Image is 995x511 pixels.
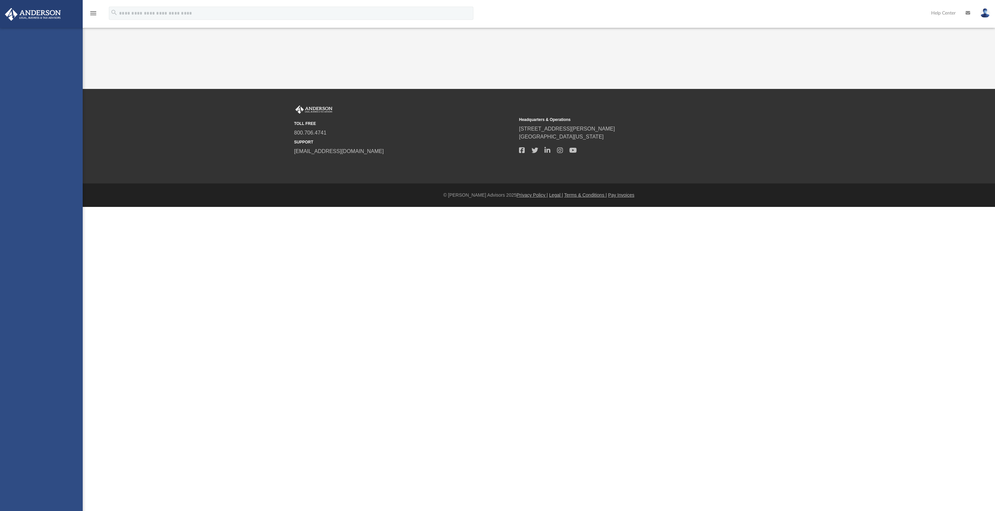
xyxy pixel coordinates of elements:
small: TOLL FREE [294,121,514,127]
small: SUPPORT [294,139,514,145]
a: Privacy Policy | [517,192,548,198]
img: User Pic [980,8,990,18]
div: © [PERSON_NAME] Advisors 2025 [83,192,995,199]
a: Legal | [549,192,563,198]
i: menu [89,9,97,17]
a: [STREET_ADDRESS][PERSON_NAME] [519,126,615,132]
img: Anderson Advisors Platinum Portal [3,8,63,21]
a: Pay Invoices [608,192,634,198]
img: Anderson Advisors Platinum Portal [294,105,334,114]
a: menu [89,13,97,17]
a: [EMAIL_ADDRESS][DOMAIN_NAME] [294,148,384,154]
a: [GEOGRAPHIC_DATA][US_STATE] [519,134,604,139]
a: Terms & Conditions | [564,192,607,198]
a: 800.706.4741 [294,130,326,136]
small: Headquarters & Operations [519,117,739,123]
i: search [110,9,118,16]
